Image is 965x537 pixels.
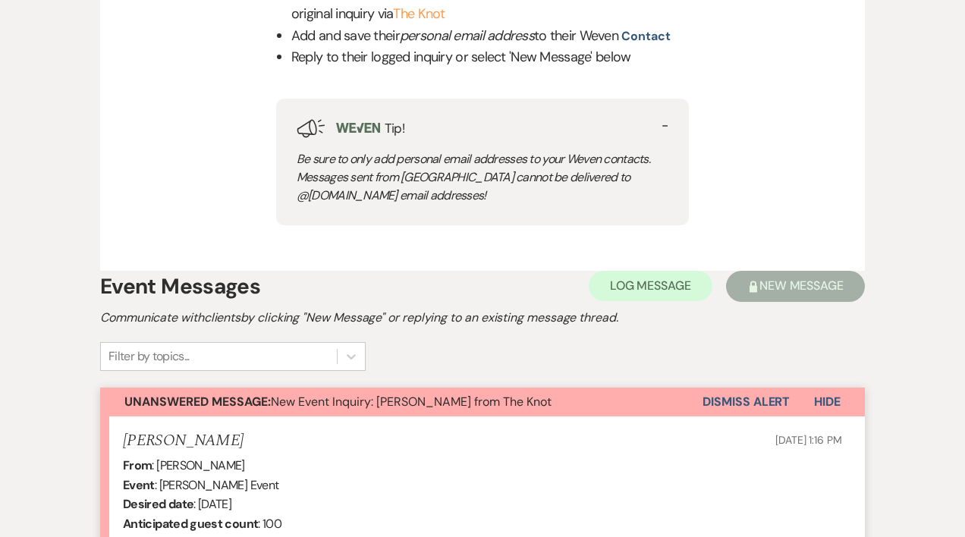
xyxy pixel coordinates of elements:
[662,119,668,132] button: -
[297,119,325,137] img: loud-speaker-illustration.svg
[336,123,380,133] img: weven-logo-green.svg
[123,477,155,493] b: Event
[123,432,244,451] h5: [PERSON_NAME]
[393,5,445,23] a: The Knot
[621,30,670,42] button: contact
[291,46,689,68] li: Reply to their logged inquiry or select 'New Message' below
[589,271,712,301] button: Log Message
[297,151,650,203] span: Be sure to only add personal email addresses to your Weven contacts. Messages sent from [GEOGRAPH...
[610,278,691,294] span: Log Message
[276,99,689,225] div: Tip!
[123,457,152,473] b: From
[100,271,260,303] h1: Event Messages
[790,388,865,416] button: Hide
[759,278,844,294] span: New Message
[703,388,790,416] button: Dismiss Alert
[124,394,552,410] span: New Event Inquiry: [PERSON_NAME] from The Knot
[400,27,534,45] em: personal email address
[108,347,190,366] div: Filter by topics...
[123,516,258,532] b: Anticipated guest count
[100,388,703,416] button: Unanswered Message:New Event Inquiry: [PERSON_NAME] from The Knot
[123,496,193,512] b: Desired date
[124,394,271,410] strong: Unanswered Message:
[100,309,865,327] h2: Communicate with clients by clicking "New Message" or replying to an existing message thread.
[726,271,865,302] button: New Message
[291,25,618,47] p: Add and save their to their Weven
[775,433,842,447] span: [DATE] 1:16 PM
[814,394,841,410] span: Hide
